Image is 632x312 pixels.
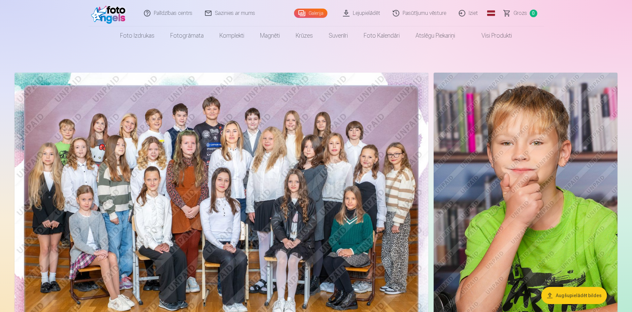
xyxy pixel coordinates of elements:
a: Galerija [294,9,327,18]
a: Magnēti [252,26,288,45]
a: Foto izdrukas [112,26,162,45]
span: Grozs [514,9,527,17]
a: Fotogrāmata [162,26,212,45]
span: 0 [530,10,537,17]
img: /fa1 [91,3,129,24]
a: Atslēgu piekariņi [408,26,463,45]
a: Krūzes [288,26,321,45]
a: Foto kalendāri [356,26,408,45]
a: Komplekti [212,26,252,45]
a: Suvenīri [321,26,356,45]
button: Augšupielādēt bildes [541,287,607,304]
a: Visi produkti [463,26,520,45]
